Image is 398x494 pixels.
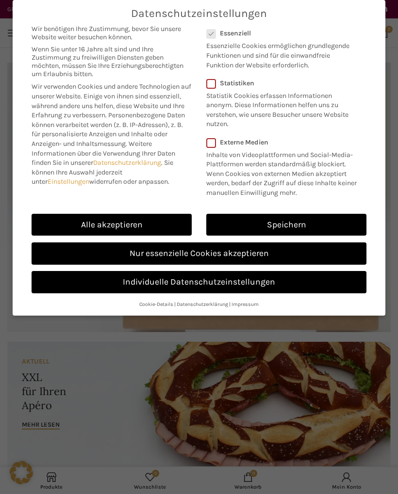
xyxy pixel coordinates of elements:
[206,37,354,70] p: Essenzielle Cookies ermöglichen grundlegende Funktionen und sind für die einwandfreie Funktion de...
[48,177,89,186] a: Einstellungen
[32,159,173,186] span: Sie können Ihre Auswahl jederzeit unter widerrufen oder anpassen.
[32,271,366,293] a: Individuelle Datenschutzeinstellungen
[32,111,185,148] span: Personenbezogene Daten können verarbeitet werden (z. B. IP-Adressen), z. B. für personalisierte A...
[232,301,259,307] a: Impressum
[206,214,366,236] a: Speichern
[206,79,354,87] label: Statistiken
[131,7,267,20] span: Datenschutzeinstellungen
[177,301,228,307] a: Datenschutzerklärung
[206,138,360,146] label: Externe Medien
[206,146,360,198] p: Inhalte von Videoplattformen und Social-Media-Plattformen werden standardmäßig blockiert. Wenn Co...
[32,82,191,119] span: Wir verwenden Cookies und andere Technologien auf unserer Website. Einige von ihnen sind essenzie...
[32,25,192,41] span: Wir benötigen Ihre Zustimmung, bevor Sie unsere Website weiter besuchen können.
[32,45,192,78] span: Wenn Sie unter 16 Jahre alt sind und Ihre Zustimmung zu freiwilligen Diensten geben möchten, müss...
[206,29,354,37] label: Essenziell
[93,159,161,167] a: Datenschutzerklärung
[139,301,173,307] a: Cookie-Details
[206,87,354,129] p: Statistik Cookies erfassen Informationen anonym. Diese Informationen helfen uns zu verstehen, wie...
[32,214,192,236] a: Alle akzeptieren
[32,140,175,167] span: Weitere Informationen über die Verwendung Ihrer Daten finden Sie in unserer .
[32,242,366,265] a: Nur essenzielle Cookies akzeptieren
